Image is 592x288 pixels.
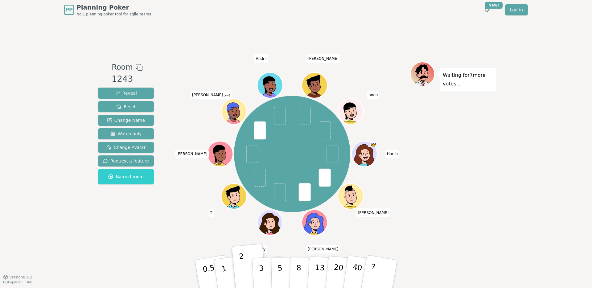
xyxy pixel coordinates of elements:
div: New! [485,2,503,9]
span: Click to change your name [385,150,399,158]
button: Click to change your avatar [222,99,246,123]
span: Reveal [115,90,137,96]
span: Harsh is the host [370,142,376,148]
span: Click to change your name [191,91,232,99]
button: Change Name [98,115,154,126]
button: Change Avatar [98,142,154,153]
span: Click to change your name [306,54,340,63]
span: Click to change your name [254,54,268,63]
button: Reset [98,101,154,112]
span: Click to change your name [208,208,214,217]
span: Version 0.9.2 [9,275,32,280]
span: No.1 planning poker tool for agile teams [76,12,151,17]
a: PPPlanning PokerNo.1 planning poker tool for agile teams [64,3,151,17]
span: Request a feature [103,158,149,164]
button: Watch only [98,128,154,139]
span: Click to change your name [356,208,390,217]
span: Change Avatar [106,144,146,150]
span: Click to change your name [367,91,379,99]
span: Reset [116,104,136,110]
span: Watch only [110,131,142,137]
a: Log in [505,4,528,15]
div: 1243 [112,73,142,85]
button: Named room [98,169,154,184]
span: Click to change your name [306,245,340,253]
span: Last updated: [DATE] [3,281,35,284]
span: Planning Poker [76,3,151,12]
span: Click to change your name [175,150,209,158]
button: Request a feature [98,155,154,167]
span: (you) [223,94,230,97]
span: Change Name [107,117,145,123]
button: Reveal [98,88,154,99]
button: New! [482,4,493,15]
span: Named room [108,174,144,180]
p: 2 [239,252,247,286]
span: PP [65,6,72,14]
button: Version0.9.2 [3,275,32,280]
span: Room [112,62,133,73]
p: Waiting for 7 more votes... [443,71,493,88]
